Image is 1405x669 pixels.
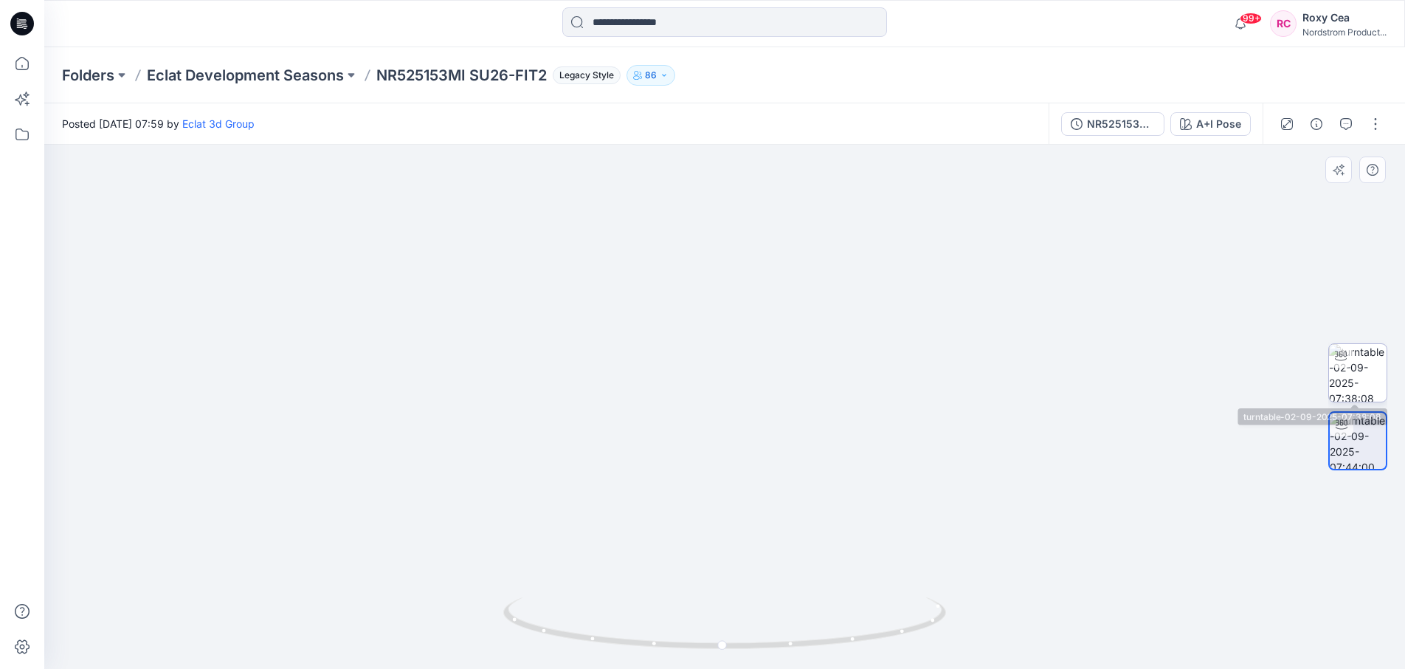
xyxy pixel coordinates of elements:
[62,65,114,86] a: Folders
[1302,27,1387,38] div: Nordstrom Product...
[1240,13,1262,24] span: 99+
[1196,116,1241,132] div: A+I Pose
[1061,112,1164,136] button: NR525153MI SU26-FIT2
[1305,112,1328,136] button: Details
[626,65,675,86] button: 86
[547,65,621,86] button: Legacy Style
[1270,10,1297,37] div: RC
[645,67,657,83] p: 86
[553,66,621,84] span: Legacy Style
[62,116,255,131] span: Posted [DATE] 07:59 by
[182,117,255,130] a: Eclat 3d Group
[1302,9,1387,27] div: Roxy Cea
[1170,112,1251,136] button: A+I Pose
[1330,413,1386,469] img: turntable-02-09-2025-07:44:00
[1087,116,1155,132] div: NR525153MI SU26-FIT2
[147,65,344,86] a: Eclat Development Seasons
[1329,344,1387,402] img: turntable-02-09-2025-07:38:08
[376,65,547,86] p: NR525153MI SU26-FIT2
